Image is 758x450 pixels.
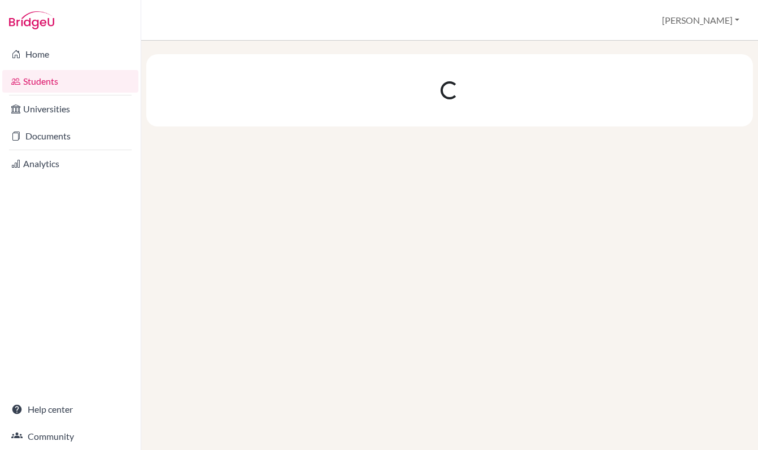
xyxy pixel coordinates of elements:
[2,70,138,93] a: Students
[657,10,744,31] button: [PERSON_NAME]
[2,43,138,65] a: Home
[2,98,138,120] a: Universities
[2,425,138,448] a: Community
[2,125,138,147] a: Documents
[2,398,138,421] a: Help center
[2,152,138,175] a: Analytics
[9,11,54,29] img: Bridge-U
